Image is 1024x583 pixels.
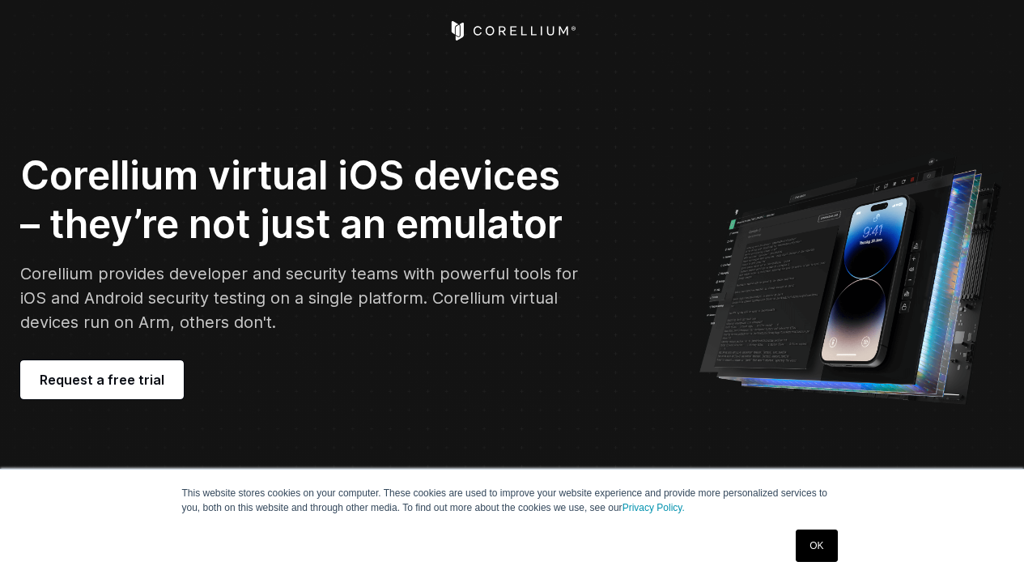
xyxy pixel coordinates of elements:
a: Corellium Home [448,21,576,40]
a: Privacy Policy. [622,502,685,513]
img: Corellium UI [698,146,1005,405]
p: This website stores cookies on your computer. These cookies are used to improve your website expe... [182,486,843,515]
a: OK [796,530,837,562]
p: Corellium provides developer and security teams with powerful tools for iOS and Android security ... [20,262,585,334]
a: Request a free trial [20,360,184,399]
h2: Corellium virtual iOS devices – they’re not just an emulator [20,151,585,249]
span: Request a free trial [40,370,164,389]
